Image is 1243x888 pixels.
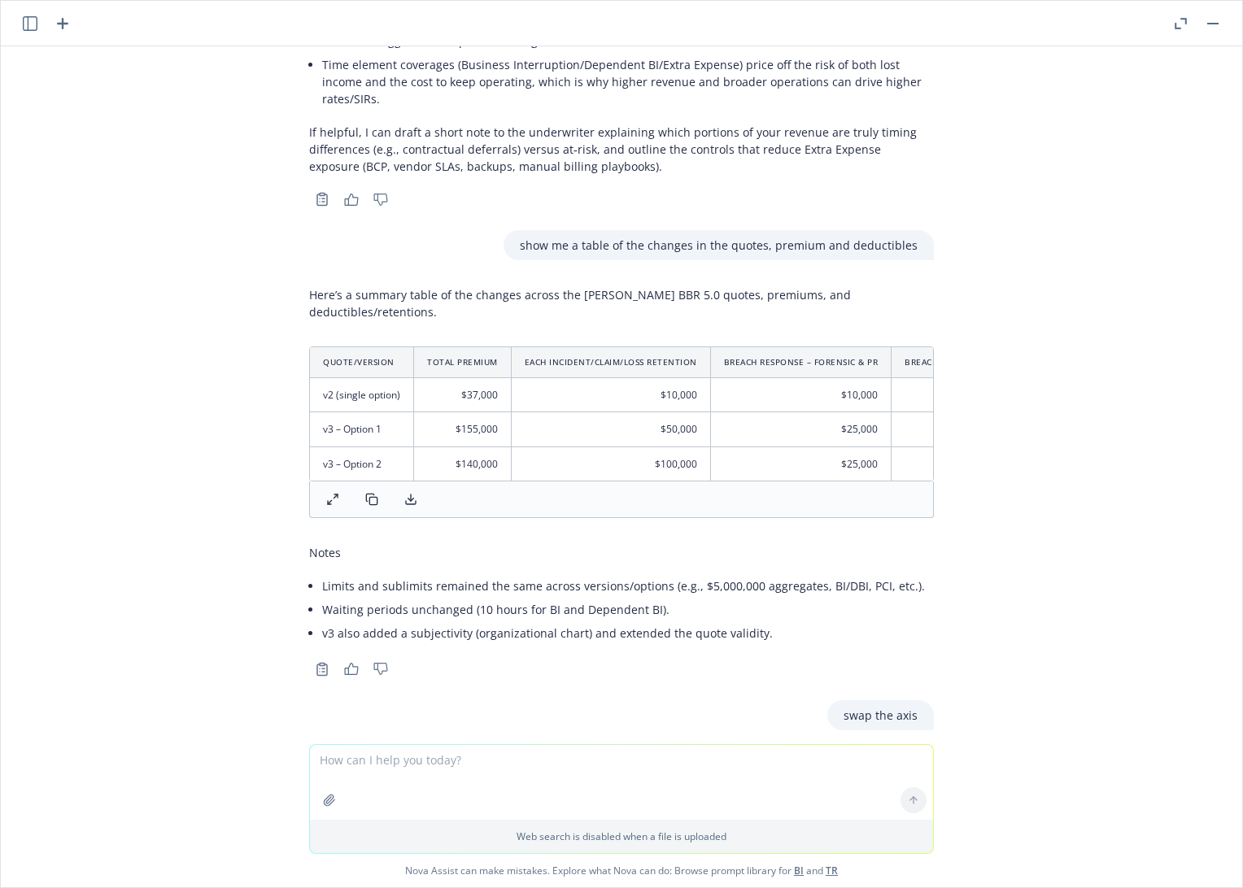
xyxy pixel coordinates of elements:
[511,412,710,446] td: $50,000
[309,286,934,320] p: Here’s a summary table of the changes across the [PERSON_NAME] BBR 5.0 quotes, premiums, and dedu...
[322,574,934,598] li: Limits and sublimits remained the same across versions/options (e.g., $5,000,000 aggregates, BI/D...
[320,829,923,843] p: Web search is disabled when a file is uploaded
[310,446,414,481] td: v3 – Option 2
[710,446,892,481] td: $25,000
[511,446,710,481] td: $100,000
[309,124,934,175] p: If helpful, I can draft a short note to the underwriter explaining which portions of your revenue...
[368,658,394,681] button: Thumbs down
[414,347,512,378] th: Total premium
[826,864,838,877] a: TR
[322,598,934,621] li: Waiting periods unchanged (10 hours for BI and Dependent BI).
[892,347,1035,378] th: Breach Response – Legal
[710,378,892,412] td: $10,000
[7,854,1236,887] span: Nova Assist can make mistakes. Explore what Nova can do: Browse prompt library for and
[511,347,710,378] th: Each Incident/Claim/Loss retention
[322,53,934,111] li: Time element coverages (Business Interruption/Dependent BI/Extra Expense) price off the risk of b...
[414,446,512,481] td: $140,000
[414,378,512,412] td: $37,000
[710,347,892,378] th: Breach Response – Forensic & PR
[794,864,804,877] a: BI
[309,544,934,561] p: Notes
[520,237,918,254] p: show me a table of the changes in the quotes, premium and deductibles
[322,621,934,645] li: v3 also added a subjectivity (organizational chart) and extended the quote validity.
[511,378,710,412] td: $10,000
[892,412,1035,446] td: $10,000
[310,412,414,446] td: v3 – Option 1
[710,412,892,446] td: $25,000
[315,192,329,207] svg: Copy to clipboard
[310,347,414,378] th: Quote/version
[310,378,414,412] td: v2 (single option)
[414,412,512,446] td: $155,000
[892,378,1035,412] td: $5,000
[844,707,918,724] p: swap the axis
[368,188,394,211] button: Thumbs down
[315,662,329,677] svg: Copy to clipboard
[892,446,1035,481] td: $10,000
